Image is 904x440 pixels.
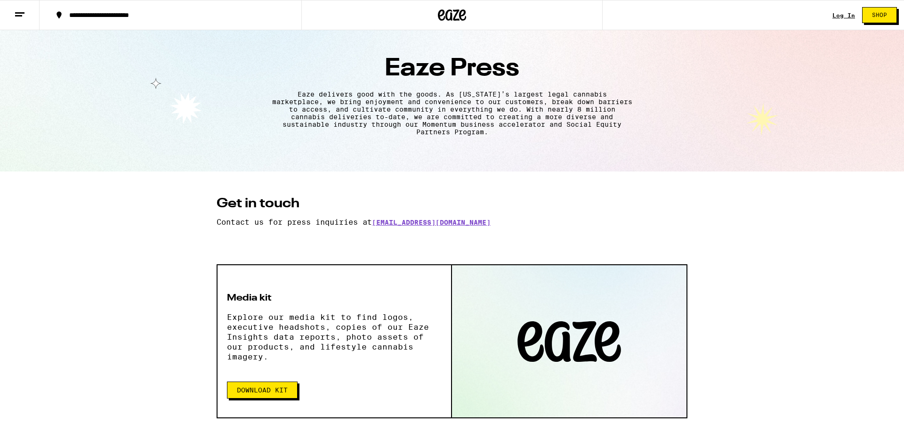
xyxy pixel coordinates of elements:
a: Download kit [227,386,298,394]
a: Log In [832,12,855,18]
p: Explore our media kit to find logos, executive headshots, copies of our Eaze Insights data report... [227,312,442,362]
h2: Get in touch [217,197,687,210]
span: Download kit [237,387,288,393]
button: Shop [862,7,897,23]
p: Contact us for press inquiries at [217,218,687,227]
a: Shop [855,7,904,23]
h1: Eaze Press [113,57,791,81]
h3: Media kit [227,293,442,303]
span: Shop [872,12,887,18]
a: [EMAIL_ADDRESS][DOMAIN_NAME] [372,219,491,226]
p: Eaze delivers good with the goods. As [US_STATE]’s largest legal cannabis marketplace, we bring e... [271,90,633,136]
button: Download kit [227,382,298,399]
